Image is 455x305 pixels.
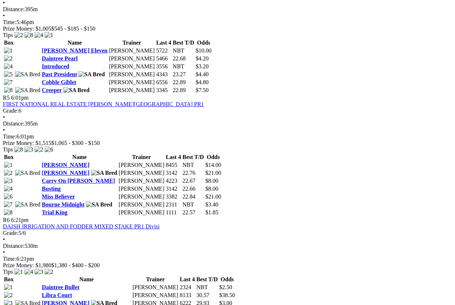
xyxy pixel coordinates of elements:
td: 22.89 [172,79,195,86]
span: Time: [3,133,17,140]
span: $4.40 [196,71,209,77]
img: 1 [4,47,13,54]
span: R6 [3,217,10,223]
img: SA Bred [15,201,41,208]
span: • [3,13,5,19]
img: 7 [4,201,13,208]
td: 3556 [156,63,172,70]
th: Trainer [118,154,165,161]
img: 4 [35,32,43,38]
img: 3 [35,269,43,275]
img: 2 [4,292,13,299]
span: $3.40 [205,201,218,208]
img: 2 [4,55,13,62]
img: 4 [4,186,13,192]
a: Cobble Giblet [42,79,76,85]
div: 395m [3,6,452,13]
a: [PERSON_NAME] Eleven [42,47,108,54]
th: Odds [195,39,212,46]
span: $3.20 [196,63,209,69]
span: $2.50 [219,284,232,290]
span: $38.50 [219,292,235,298]
img: 8 [4,87,13,94]
td: 3142 [165,185,181,192]
th: Trainer [132,276,179,283]
td: 8133 [179,292,195,299]
td: 22.76 [182,169,204,177]
span: $8.00 [205,178,218,184]
span: Distance: [3,243,24,249]
img: 4 [24,269,33,275]
td: NBT [172,63,195,70]
div: Prize Money: $1,980 [3,262,452,269]
td: NBT [182,201,204,208]
span: Grade: [3,108,19,114]
img: SA Bred [91,170,117,176]
span: $1,380 - $400 - $200 [51,262,100,268]
td: 1111 [165,209,181,216]
td: [PERSON_NAME] [118,185,165,192]
img: SA Bred [15,87,41,94]
td: 22.84 [182,193,204,200]
a: Carry On [PERSON_NAME] [42,178,115,184]
th: Last 4 [156,39,172,46]
td: [PERSON_NAME] [109,47,155,54]
img: SA Bred [63,87,90,94]
span: • [3,236,5,242]
td: 6556 [156,79,172,86]
span: $21.00 [205,170,221,176]
a: Bourne Midnight [42,201,85,208]
td: [PERSON_NAME] [109,63,155,70]
td: [PERSON_NAME] [109,79,155,86]
span: Box [4,276,14,282]
th: Best T/D [182,154,204,161]
th: Odds [205,154,222,161]
img: 5 [4,71,13,78]
div: Prize Money: $1,515 [3,140,452,146]
th: Odds [219,276,236,283]
img: 7 [4,79,13,86]
span: Grade: [3,230,19,236]
img: 3 [4,178,13,184]
span: Time: [3,19,17,25]
span: Box [4,154,14,160]
img: 4 [4,63,13,70]
img: 6 [45,146,53,153]
span: Tips [3,32,13,38]
td: 5722 [156,47,172,54]
td: 22.68 [172,55,195,62]
span: $14.00 [205,162,221,168]
img: 1 [45,32,53,38]
a: FIRST NATIONAL REAL ESTATE [PERSON_NAME][GEOGRAPHIC_DATA] PR1 [3,101,204,107]
span: Distance: [3,6,24,12]
span: $545 - $185 - $150 [51,26,96,32]
td: 3142 [165,169,181,177]
img: 2 [45,269,53,275]
span: $4.20 [196,55,209,62]
img: 8 [24,32,33,38]
div: Prize Money: $1,005 [3,26,452,32]
td: NBT [196,284,218,291]
img: 8 [14,146,23,153]
td: [PERSON_NAME] [132,292,179,299]
div: 5:46pm [3,19,452,26]
th: Best T/D [172,39,195,46]
td: 5466 [156,55,172,62]
td: 3382 [165,193,181,200]
td: [PERSON_NAME] [109,55,155,62]
span: • [3,127,5,133]
div: 6:21pm [3,256,452,262]
td: [PERSON_NAME] [109,71,155,78]
div: 395m [3,120,452,127]
a: Busting [42,186,60,192]
a: Past President [42,71,77,77]
a: Daintree Pearl [42,55,78,62]
div: 6:01pm [3,133,452,140]
td: NBT [172,47,195,54]
td: 2311 [165,201,181,208]
div: 6 [3,108,452,114]
span: Tips [3,269,13,275]
a: Trial King [42,209,67,215]
span: $10.00 [196,47,211,54]
span: Time: [3,256,17,262]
